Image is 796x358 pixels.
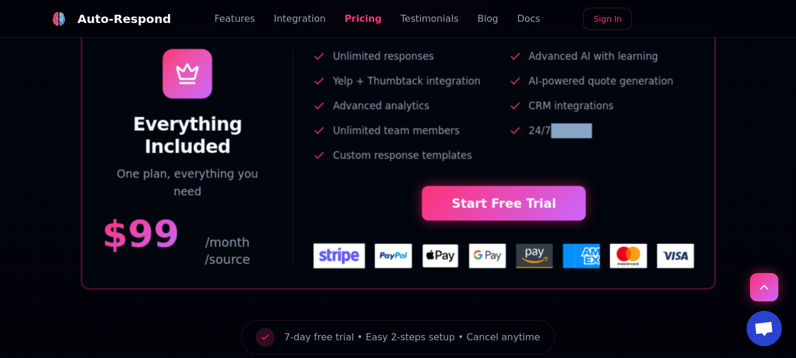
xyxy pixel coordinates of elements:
[401,12,459,26] a: Testimonials
[516,243,553,268] img: Payment Method
[750,273,778,301] button: Scroll to top
[333,123,460,138] span: Unlimited team members
[78,11,171,27] div: Auto-Respond
[102,215,180,252] span: $ 99
[313,243,365,268] img: Payment Method
[333,98,429,113] span: Advanced analytics
[529,49,658,64] span: Advanced AI with learning
[477,12,498,26] a: Blog
[635,6,755,32] iframe: Sign in with Google Button
[583,8,632,30] a: Sign In
[529,123,592,138] span: 24/7 support
[375,243,412,268] img: Payment Method
[422,186,586,221] a: Start Free Trial
[747,311,782,346] div: Open chat
[181,234,273,268] span: /month /source
[333,49,434,64] span: Unlimited responses
[102,113,273,158] h3: Everything Included
[656,243,693,268] img: Payment Method
[284,330,540,344] span: 7-day free trial • Easy 2-steps setup • Cancel anytime
[274,12,326,26] a: Integration
[517,12,540,26] a: Docs
[421,243,458,268] img: Payment Method
[529,98,613,113] span: CRM integrations
[610,243,647,268] img: Payment Method
[102,165,273,200] p: One plan, everything you need
[563,243,600,268] img: Payment Method
[333,148,472,163] span: Custom response templates
[47,7,171,31] a: Auto-Respond
[214,12,255,26] a: Features
[468,243,506,268] img: Payment Method
[529,74,673,88] span: AI-powered quote generation
[333,74,481,88] span: Yelp + Thumbtack integration
[345,12,382,26] a: Pricing
[51,12,65,26] img: logo.svg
